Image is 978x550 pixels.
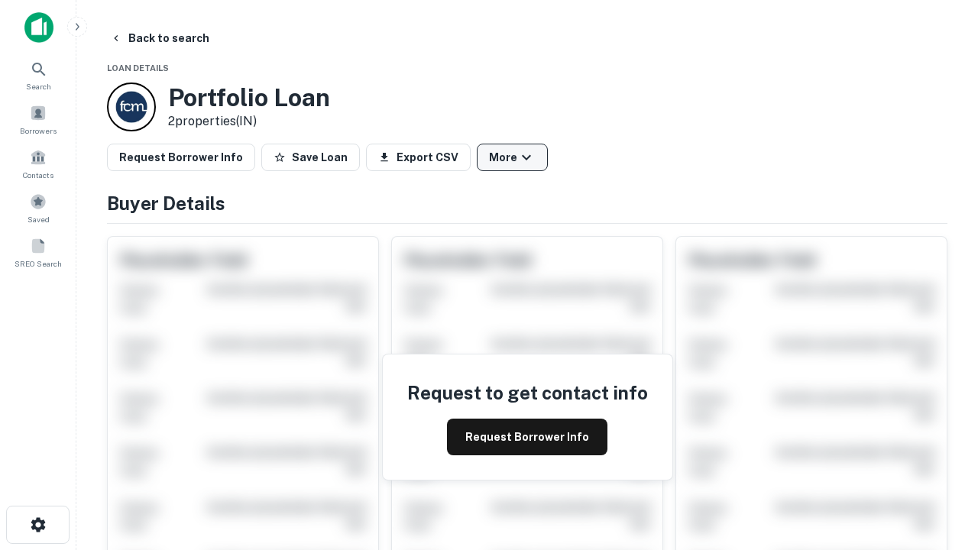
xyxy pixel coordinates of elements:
[107,63,169,73] span: Loan Details
[168,83,330,112] h3: Portfolio Loan
[5,54,72,95] a: Search
[902,379,978,452] iframe: Chat Widget
[104,24,215,52] button: Back to search
[15,257,62,270] span: SREO Search
[447,419,607,455] button: Request Borrower Info
[477,144,548,171] button: More
[26,80,51,92] span: Search
[5,143,72,184] a: Contacts
[366,144,471,171] button: Export CSV
[5,187,72,228] a: Saved
[107,189,947,217] h4: Buyer Details
[168,112,330,131] p: 2 properties (IN)
[20,125,57,137] span: Borrowers
[24,12,53,43] img: capitalize-icon.png
[261,144,360,171] button: Save Loan
[407,379,648,406] h4: Request to get contact info
[107,144,255,171] button: Request Borrower Info
[5,231,72,273] a: SREO Search
[5,99,72,140] a: Borrowers
[28,213,50,225] span: Saved
[23,169,53,181] span: Contacts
